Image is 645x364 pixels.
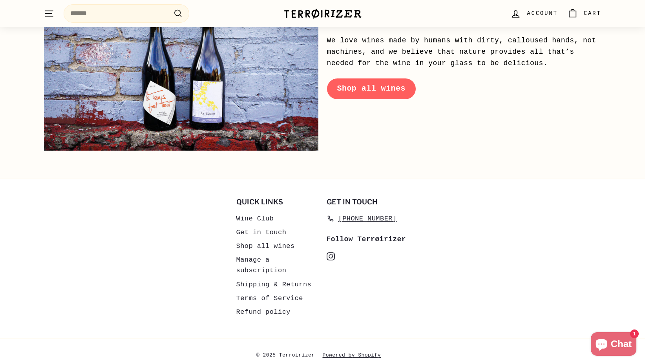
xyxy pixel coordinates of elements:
a: Terms of Service [236,291,303,305]
p: We love wines made by humans with dirty, calloused hands, not machines, and we believe that natur... [327,35,601,69]
span: Cart [584,9,601,18]
inbox-online-store-chat: Shopify online store chat [588,332,639,358]
a: Shop all wines [236,239,295,253]
a: Shop all wines [327,78,416,99]
a: Get in touch [236,226,287,239]
a: Cart [563,2,606,25]
a: Shipping & Returns [236,278,312,291]
a: [PHONE_NUMBER] [327,212,397,226]
h2: Quick links [236,198,319,206]
a: Powered by Shopify [323,351,389,360]
span: [PHONE_NUMBER] [338,213,397,224]
h2: Get in touch [327,198,409,206]
a: Account [506,2,562,25]
a: Refund policy [236,305,291,319]
span: Account [527,9,557,18]
div: Follow Terrøirizer [327,234,409,245]
a: Wine Club [236,212,274,226]
a: Manage a subscription [236,253,319,277]
span: © 2025 Terroirizer [256,351,323,360]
